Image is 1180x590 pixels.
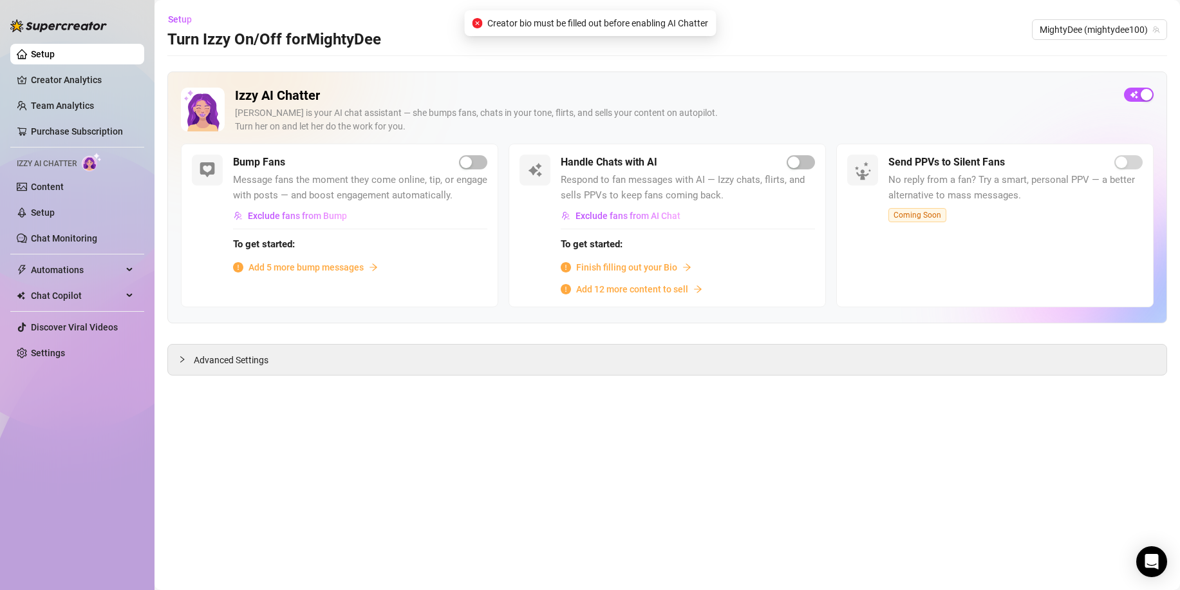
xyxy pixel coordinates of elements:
[178,356,186,363] span: collapsed
[178,352,194,366] div: collapsed
[248,260,364,274] span: Add 5 more bump messages
[561,262,571,272] span: info-circle
[888,173,1143,203] span: No reply from a fan? Try a smart, personal PPV — a better alternative to mass messages.
[693,285,702,294] span: arrow-right
[234,211,243,220] img: svg%3e
[561,155,657,170] h5: Handle Chats with AI
[200,162,215,178] img: svg%3e
[1136,546,1167,577] div: Open Intercom Messenger
[168,14,192,24] span: Setup
[31,126,123,137] a: Purchase Subscription
[233,155,285,170] h5: Bump Fans
[854,162,875,182] img: silent-fans-ppv-o-N6Mmdf.svg
[561,211,570,220] img: svg%3e
[888,155,1005,170] h5: Send PPVs to Silent Fans
[233,205,348,226] button: Exclude fans from Bump
[561,205,681,226] button: Exclude fans from AI Chat
[472,18,482,28] span: close-circle
[487,16,708,30] span: Creator bio must be filled out before enabling AI Chatter
[233,262,243,272] span: info-circle
[31,260,122,280] span: Automations
[233,173,487,203] span: Message fans the moment they come online, tip, or engage with posts — and boost engagement automa...
[31,207,55,218] a: Setup
[17,265,27,275] span: thunderbolt
[194,353,268,367] span: Advanced Settings
[576,211,680,221] span: Exclude fans from AI Chat
[682,263,691,272] span: arrow-right
[1152,26,1160,33] span: team
[31,49,55,59] a: Setup
[576,260,677,274] span: Finish filling out your Bio
[167,9,202,30] button: Setup
[369,263,378,272] span: arrow-right
[181,88,225,131] img: Izzy AI Chatter
[235,106,1114,133] div: [PERSON_NAME] is your AI chat assistant — she bumps fans, chats in your tone, flirts, and sells y...
[31,285,122,306] span: Chat Copilot
[31,233,97,243] a: Chat Monitoring
[31,70,134,90] a: Creator Analytics
[235,88,1114,104] h2: Izzy AI Chatter
[561,173,815,203] span: Respond to fan messages with AI — Izzy chats, flirts, and sells PPVs to keep fans coming back.
[576,282,688,296] span: Add 12 more content to sell
[167,30,381,50] h3: Turn Izzy On/Off for MightyDee
[561,238,623,250] strong: To get started:
[31,182,64,192] a: Content
[31,100,94,111] a: Team Analytics
[888,208,946,222] span: Coming Soon
[233,238,295,250] strong: To get started:
[17,291,25,300] img: Chat Copilot
[527,162,543,178] img: svg%3e
[17,158,77,170] span: Izzy AI Chatter
[10,19,107,32] img: logo-BBDzfeDw.svg
[248,211,347,221] span: Exclude fans from Bump
[31,322,118,332] a: Discover Viral Videos
[82,153,102,171] img: AI Chatter
[31,348,65,358] a: Settings
[561,284,571,294] span: info-circle
[1040,20,1159,39] span: MightyDee (mightydee100)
